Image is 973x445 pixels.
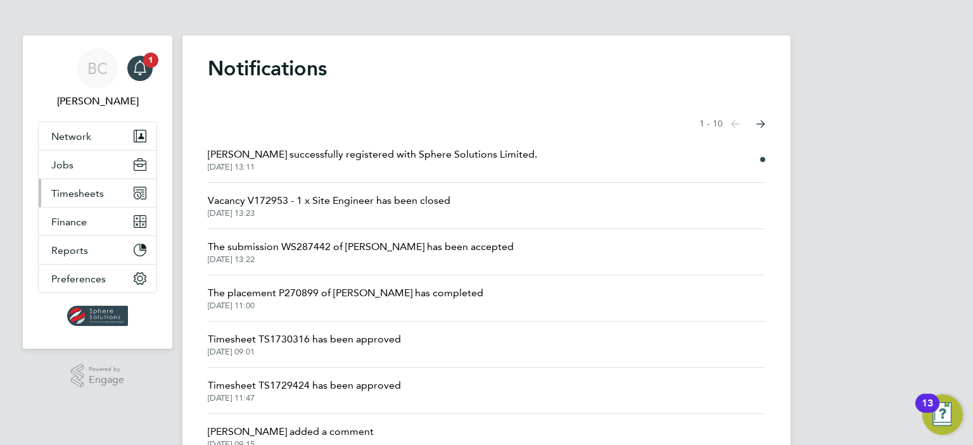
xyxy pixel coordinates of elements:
[208,239,514,265] a: The submission WS287442 of [PERSON_NAME] has been accepted[DATE] 13:22
[39,151,156,179] button: Jobs
[208,347,401,357] span: [DATE] 09:01
[51,216,87,228] span: Finance
[699,118,723,130] span: 1 - 10
[208,332,401,357] a: Timesheet TS1730316 has been approved[DATE] 09:01
[67,306,129,326] img: spheresolutions-logo-retina.png
[208,285,483,301] span: The placement P270899 of [PERSON_NAME] has completed
[39,179,156,207] button: Timesheets
[208,393,401,403] span: [DATE] 11:47
[208,378,401,393] span: Timesheet TS1729424 has been approved
[208,162,537,172] span: [DATE] 13:11
[51,273,106,285] span: Preferences
[208,332,401,347] span: Timesheet TS1730316 has been approved
[208,239,514,254] span: The submission WS287442 of [PERSON_NAME] has been accepted
[89,364,124,375] span: Powered by
[208,147,537,172] a: [PERSON_NAME] successfully registered with Sphere Solutions Limited.[DATE] 13:11
[51,187,104,199] span: Timesheets
[127,48,153,89] a: 1
[71,364,125,388] a: Powered byEngage
[39,265,156,292] button: Preferences
[38,48,157,109] a: BC[PERSON_NAME]
[143,53,158,68] span: 1
[699,111,765,137] nav: Select page of notifications list
[39,236,156,264] button: Reports
[38,94,157,109] span: Briony Carr
[208,378,401,403] a: Timesheet TS1729424 has been approved[DATE] 11:47
[39,208,156,235] button: Finance
[89,375,124,385] span: Engage
[208,254,514,265] span: [DATE] 13:22
[208,147,537,162] span: [PERSON_NAME] successfully registered with Sphere Solutions Limited.
[51,130,91,142] span: Network
[208,285,483,311] a: The placement P270899 of [PERSON_NAME] has completed[DATE] 11:00
[51,244,88,256] span: Reports
[208,301,483,311] span: [DATE] 11:00
[208,424,374,439] span: [PERSON_NAME] added a comment
[208,208,450,218] span: [DATE] 13:23
[39,122,156,150] button: Network
[38,306,157,326] a: Go to home page
[51,159,73,171] span: Jobs
[922,403,933,420] div: 13
[208,56,765,81] h1: Notifications
[208,193,450,218] a: Vacancy V172953 - 1 x Site Engineer has been closed[DATE] 13:23
[208,193,450,208] span: Vacancy V172953 - 1 x Site Engineer has been closed
[922,394,963,435] button: Open Resource Center, 13 new notifications
[87,60,108,77] span: BC
[23,35,172,349] nav: Main navigation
